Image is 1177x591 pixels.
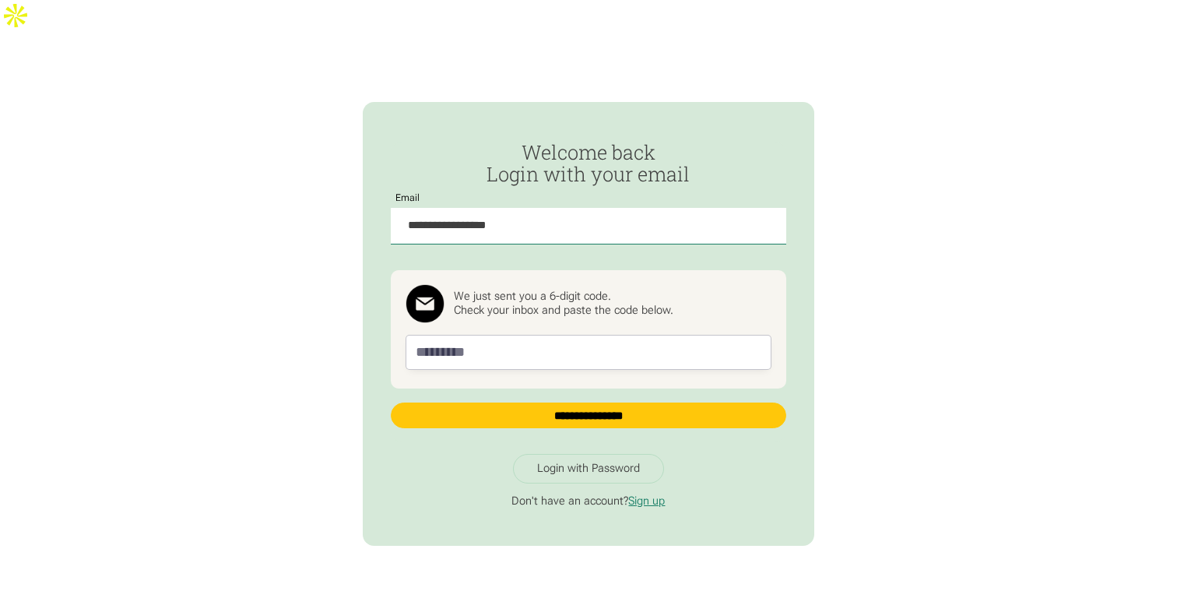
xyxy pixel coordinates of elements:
[391,193,424,204] label: Email
[391,142,785,442] form: Passwordless Login
[454,290,673,318] div: We just sent you a 6-digit code. Check your inbox and paste the code below.
[391,494,785,508] p: Don't have an account?
[537,462,640,476] div: Login with Password
[628,494,665,508] a: Sign up
[391,142,785,185] h2: Welcome back Login with your email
